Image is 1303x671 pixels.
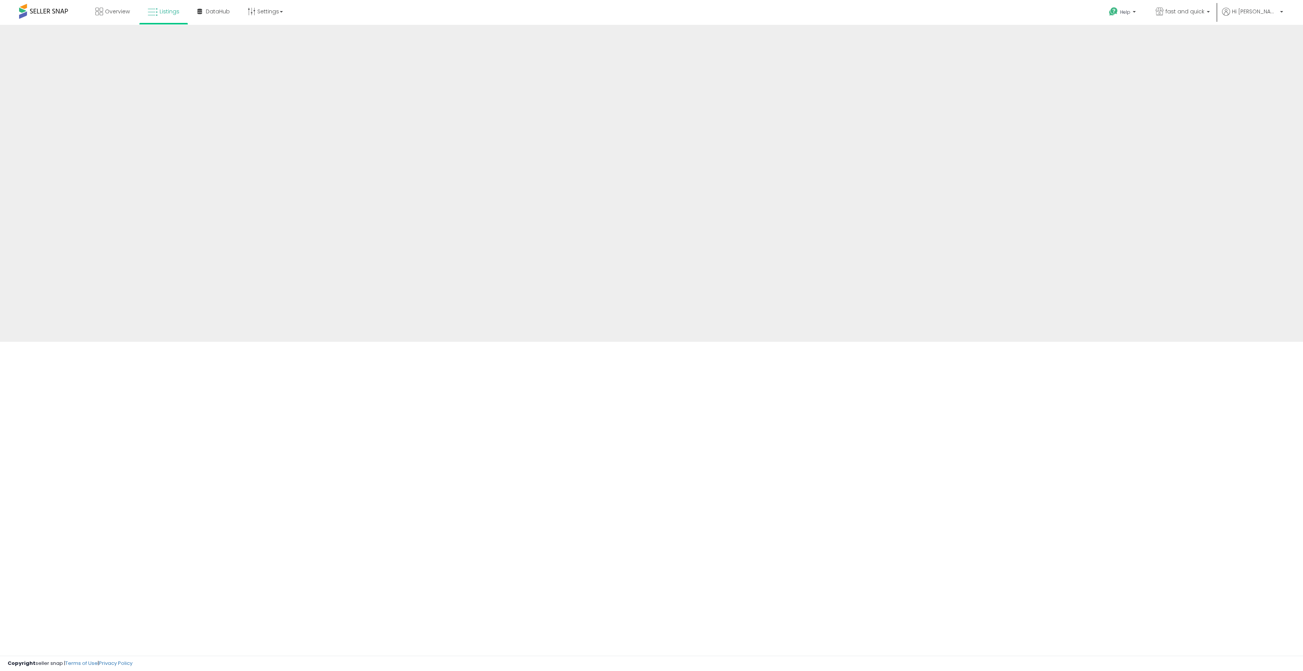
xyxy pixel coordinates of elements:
[105,8,130,15] span: Overview
[1109,7,1118,16] i: Get Help
[1103,1,1143,25] a: Help
[206,8,230,15] span: DataHub
[160,8,179,15] span: Listings
[1232,8,1278,15] span: Hi [PERSON_NAME]
[1222,8,1283,25] a: Hi [PERSON_NAME]
[1120,9,1130,15] span: Help
[1166,8,1205,15] span: fast and quick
